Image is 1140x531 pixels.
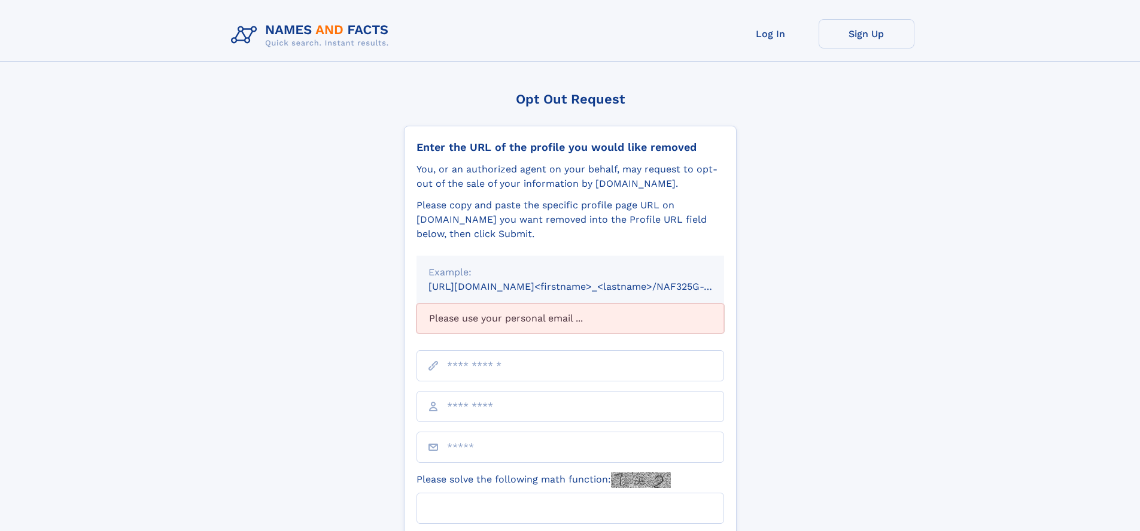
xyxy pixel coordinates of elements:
label: Please solve the following math function: [417,472,671,488]
div: Please copy and paste the specific profile page URL on [DOMAIN_NAME] you want removed into the Pr... [417,198,724,241]
div: Opt Out Request [404,92,737,107]
div: Example: [428,265,712,280]
div: Enter the URL of the profile you would like removed [417,141,724,154]
div: Please use your personal email ... [417,304,724,333]
small: [URL][DOMAIN_NAME]<firstname>_<lastname>/NAF325G-xxxxxxxx [428,281,747,292]
img: Logo Names and Facts [226,19,399,51]
div: You, or an authorized agent on your behalf, may request to opt-out of the sale of your informatio... [417,162,724,191]
a: Sign Up [819,19,914,48]
a: Log In [723,19,819,48]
